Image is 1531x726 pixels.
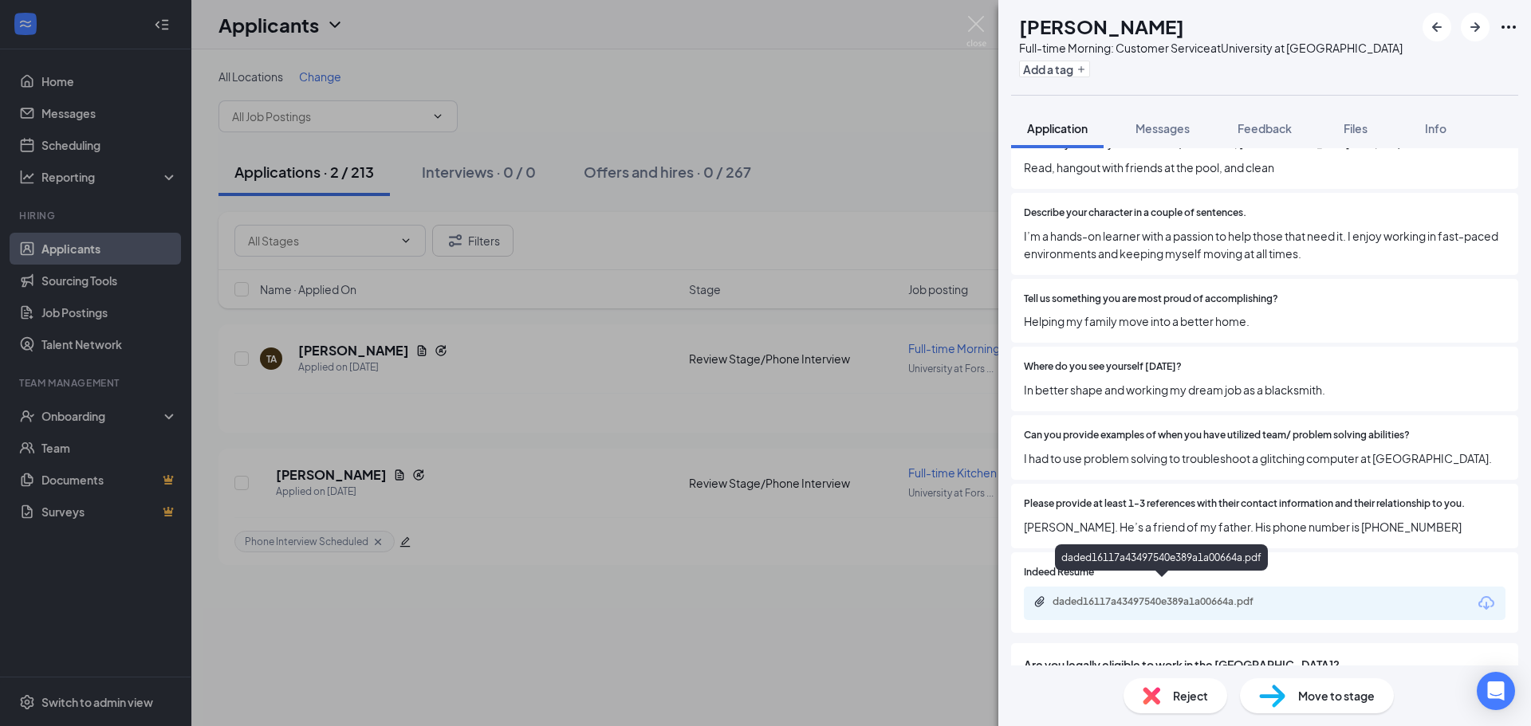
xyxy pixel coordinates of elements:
[1427,18,1446,37] svg: ArrowLeftNew
[1033,595,1046,608] svg: Paperclip
[1076,65,1086,74] svg: Plus
[1024,449,1505,467] span: I had to use problem solving to troubleshoot a glitching computer at [GEOGRAPHIC_DATA].
[1019,13,1184,40] h1: [PERSON_NAME]
[1499,18,1518,37] svg: Ellipses
[1033,595,1292,610] a: Paperclipdaded16117a43497540e389a1a00664a.pdf
[1024,656,1505,673] span: Are you legally eligible to work in the [GEOGRAPHIC_DATA]?
[1135,121,1190,135] span: Messages
[1477,672,1515,710] div: Open Intercom Messenger
[1461,13,1490,41] button: ArrowRight
[1053,595,1276,608] div: daded16117a43497540e389a1a00664a.pdf
[1173,687,1208,704] span: Reject
[1024,359,1182,375] span: Where do you see yourself [DATE]?
[1423,13,1451,41] button: ArrowLeftNew
[1024,518,1505,536] span: [PERSON_NAME]. He’s a friend of my father. His phone number is [PHONE_NUMBER]
[1019,61,1090,77] button: PlusAdd a tag
[1024,312,1505,330] span: Helping my family move into a better home.
[1477,594,1496,613] svg: Download
[1024,206,1246,221] span: Describe your character in a couple of sentences.
[1055,544,1268,571] div: daded16117a43497540e389a1a00664a.pdf
[1024,381,1505,398] span: In better shape and working my dream job as a blacksmith.
[1344,121,1368,135] span: Files
[1024,428,1410,443] span: Can you provide examples of when you have utilized team/ problem solving abilities?
[1466,18,1485,37] svg: ArrowRight
[1024,565,1094,580] span: Indeed Resume
[1027,121,1088,135] span: Application
[1019,40,1403,56] div: Full-time Morning: Customer Service at University at [GEOGRAPHIC_DATA]
[1298,687,1375,704] span: Move to stage
[1024,159,1505,176] span: Read, hangout with friends at the pool, and clean
[1024,496,1465,512] span: Please provide at least 1-3 references with their contact information and their relationship to you.
[1425,121,1446,135] span: Info
[1024,292,1278,307] span: Tell us something you are most proud of accomplishing?
[1238,121,1292,135] span: Feedback
[1024,227,1505,262] span: I’m a hands-on learner with a passion to help those that need it. I enjoy working in fast-paced e...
